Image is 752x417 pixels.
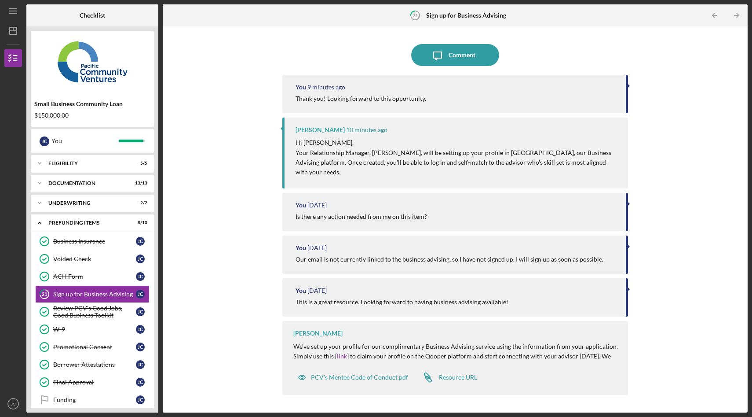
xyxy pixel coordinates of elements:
[53,343,136,351] div: Promotional Consent
[296,244,306,251] div: You
[136,255,145,263] div: J C
[413,12,418,18] tspan: 21
[307,202,327,209] time: 2025-09-25 18:25
[51,133,119,148] div: You
[4,395,22,413] button: JC
[53,361,136,368] div: Borrower Attestations
[131,200,147,206] div: 2 / 2
[53,291,136,298] div: Sign up for Business Advising
[131,161,147,166] div: 5 / 5
[296,148,619,177] p: Your Relationship Manager, [PERSON_NAME], will be setting up your profile in [GEOGRAPHIC_DATA], o...
[34,112,150,119] div: $150,000.00
[311,374,408,381] div: PCV's Mentee Code of Conduct.pdf
[40,137,49,146] div: J C
[48,161,125,166] div: Eligibility
[53,379,136,386] div: Final Approval
[307,84,345,91] time: 2025-09-26 22:26
[53,326,136,333] div: W-9
[307,287,327,294] time: 2025-09-24 20:37
[48,181,125,186] div: Documentation
[136,325,145,334] div: J C
[35,268,150,285] a: ACH FormJC
[53,238,136,245] div: Business Insurance
[136,395,145,404] div: J C
[296,287,306,294] div: You
[293,342,619,371] p: We’ve set up your profile for our complimentary Business Advising service using the information f...
[296,213,427,220] div: Is there any action needed from me on this item?
[296,202,306,209] div: You
[53,255,136,262] div: Voided Check
[449,44,475,66] div: Comment
[293,342,619,415] div: Whether you're looking for ongoing mentorship, one-time advice, or project-based support, we’ve g...
[53,273,136,280] div: ACH Form
[35,391,150,409] a: FundingJC
[35,373,150,391] a: Final ApprovalJC
[296,299,508,306] div: This is a great resource. Looking forward to having business advising available!
[42,292,47,297] tspan: 21
[53,396,136,403] div: Funding
[307,244,327,251] time: 2025-09-24 21:01
[11,402,16,406] text: JC
[35,321,150,338] a: W-9JC
[296,84,306,91] div: You
[136,272,145,281] div: J C
[346,126,387,133] time: 2025-09-26 22:26
[296,138,619,148] p: Hi [PERSON_NAME],
[293,330,343,337] div: [PERSON_NAME]
[136,378,145,387] div: J C
[296,126,345,133] div: [PERSON_NAME]
[80,12,105,19] b: Checklist
[35,232,150,250] a: Business InsuranceJC
[48,200,125,206] div: Underwriting
[136,307,145,316] div: J C
[131,181,147,186] div: 13 / 13
[411,44,499,66] button: Comment
[31,35,154,88] img: Product logo
[426,12,506,19] b: Sign up for Business Advising
[136,237,145,246] div: J C
[296,95,426,102] div: Thank you! Looking forward to this opportunity.
[35,356,150,373] a: Borrower AttestationsJC
[53,305,136,319] div: Review PCV's Good Jobs, Good Business Toolkit
[35,250,150,268] a: Voided CheckJC
[296,256,603,263] div: Our email is not currently linked to the business advising, so I have not signed up. I will sign ...
[34,100,150,107] div: Small Business Community Loan
[131,220,147,225] div: 8 / 10
[136,360,145,369] div: J C
[48,220,125,225] div: Prefunding Items
[439,374,477,381] div: Resource URL
[337,352,347,360] a: link
[35,338,150,356] a: Promotional ConsentJC
[293,369,413,386] button: PCV's Mentee Code of Conduct.pdf
[136,343,145,351] div: J C
[35,303,150,321] a: Review PCV's Good Jobs, Good Business ToolkitJC
[417,369,477,386] a: Resource URL
[136,290,145,299] div: J C
[35,285,150,303] a: 21Sign up for Business AdvisingJC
